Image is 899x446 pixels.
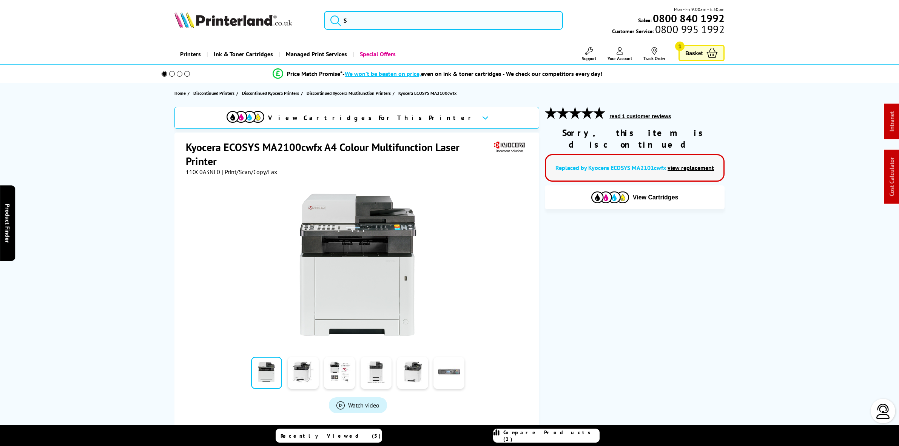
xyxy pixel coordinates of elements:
[674,6,725,13] span: Mon - Fri 9:00am - 5:30pm
[353,45,401,64] a: Special Offers
[268,114,476,122] span: View Cartridges For This Printer
[174,89,186,97] span: Home
[555,164,666,171] a: Replaced by Kyocera ECOSYS MA2101cwfx
[214,45,273,64] span: Ink & Toner Cartridges
[492,140,527,154] img: Kyocera
[281,432,381,439] span: Recently Viewed (5)
[582,47,596,61] a: Support
[348,401,379,409] span: Watch video
[582,56,596,61] span: Support
[279,45,353,64] a: Managed Print Services
[242,89,299,97] span: Discontinued Kyocera Printers
[193,89,236,97] a: Discontinued Printers
[174,11,292,28] img: Printerland Logo
[551,191,719,204] button: View Cartridges
[608,56,632,61] span: Your Account
[207,45,279,64] a: Ink & Toner Cartridges
[668,164,714,171] a: view replacement
[174,45,207,64] a: Printers
[685,48,703,58] span: Basket
[174,11,315,29] a: Printerland Logo
[222,168,277,176] span: | Print/Scan/Copy/Fax
[608,47,632,61] a: Your Account
[287,70,342,77] span: Price Match Promise*
[888,157,896,196] a: Cost Calculator
[345,70,421,77] span: We won’t be beaten on price,
[151,67,724,80] li: modal_Promise
[276,429,382,443] a: Recently Viewed (5)
[227,111,264,123] img: cmyk-icon.svg
[329,397,387,413] a: Product_All_Videos
[493,429,600,443] a: Compare Products (2)
[643,47,665,61] a: Track Order
[612,26,725,35] span: Customer Service:
[638,17,652,24] span: Sales:
[307,89,393,97] a: Discontinued Kyocera Multifunction Printers
[678,45,725,61] a: Basket 1
[398,89,458,97] a: Kyocera ECOSYS MA2100cwfx
[193,89,234,97] span: Discontinued Printers
[307,89,391,97] span: Discontinued Kyocera Multifunction Printers
[324,11,563,30] input: S
[876,404,891,419] img: user-headset-light.svg
[591,191,629,203] img: Cartridges
[186,168,220,176] span: 110C0A3NL0
[398,89,456,97] span: Kyocera ECOSYS MA2100cwfx
[654,26,725,33] span: 0800 995 1992
[888,111,896,132] a: Intranet
[342,70,602,77] div: - even on ink & toner cartridges - We check our competitors every day!
[174,89,188,97] a: Home
[186,140,492,168] h1: Kyocera ECOSYS MA2100cwfx A4 Colour Multifunction Laser Printer
[652,15,725,22] a: 0800 840 1992
[675,42,685,51] span: 1
[242,89,301,97] a: Discontinued Kyocera Printers
[284,191,432,339] img: Kyocera ECOSYS MA2100cwfx
[545,127,725,150] div: Sorry, this item is discontinued
[653,11,725,25] b: 0800 840 1992
[503,429,599,443] span: Compare Products (2)
[607,113,673,120] button: read 1 customer reviews
[4,204,11,242] span: Product Finder
[633,194,678,201] span: View Cartridges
